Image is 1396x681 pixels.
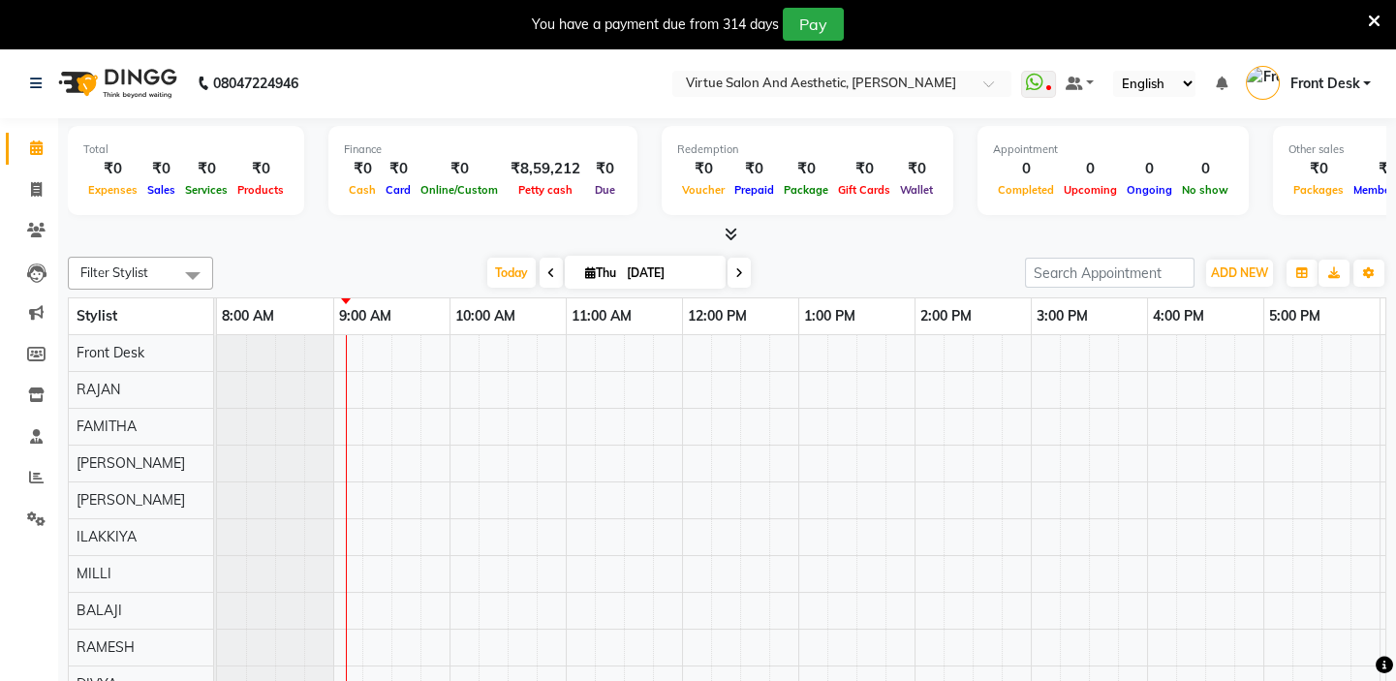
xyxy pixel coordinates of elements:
a: 12:00 PM [683,302,752,330]
span: [PERSON_NAME] [77,454,185,472]
div: ₹0 [895,158,938,180]
span: Package [779,183,833,197]
span: Gift Cards [833,183,895,197]
span: FAMITHA [77,418,137,435]
input: Search Appointment [1025,258,1194,288]
div: ₹0 [416,158,503,180]
a: 11:00 AM [567,302,636,330]
span: Today [487,258,536,288]
div: ₹0 [233,158,289,180]
span: Due [590,183,620,197]
span: ADD NEW [1211,265,1268,280]
span: Filter Stylist [80,264,148,280]
div: Finance [344,141,622,158]
div: 0 [993,158,1059,180]
span: Thu [580,265,621,280]
span: Voucher [677,183,729,197]
div: Appointment [993,141,1233,158]
span: Prepaid [729,183,779,197]
b: 08047224946 [213,56,298,110]
a: 9:00 AM [334,302,396,330]
span: Front Desk [77,344,144,361]
div: ₹0 [381,158,416,180]
span: Stylist [77,307,117,325]
div: ₹0 [588,158,622,180]
button: ADD NEW [1206,260,1273,287]
div: ₹0 [779,158,833,180]
span: Cash [344,183,381,197]
button: Pay [783,8,844,41]
span: BALAJI [77,602,122,619]
a: 3:00 PM [1032,302,1093,330]
span: Petty cash [513,183,577,197]
div: Total [83,141,289,158]
div: ₹0 [729,158,779,180]
span: RAJAN [77,381,120,398]
span: Expenses [83,183,142,197]
div: ₹0 [83,158,142,180]
a: 5:00 PM [1264,302,1325,330]
span: [PERSON_NAME] [77,491,185,509]
div: 0 [1059,158,1122,180]
span: No show [1177,183,1233,197]
div: 0 [1177,158,1233,180]
span: Sales [142,183,180,197]
div: ₹8,59,212 [503,158,588,180]
a: 2:00 PM [915,302,977,330]
span: Front Desk [1289,74,1359,94]
div: Redemption [677,141,938,158]
span: Ongoing [1122,183,1177,197]
span: Services [180,183,233,197]
div: ₹0 [833,158,895,180]
span: Card [381,183,416,197]
span: RAMESH [77,638,135,656]
span: Products [233,183,289,197]
span: Online/Custom [416,183,503,197]
div: ₹0 [142,158,180,180]
div: ₹0 [344,158,381,180]
span: Upcoming [1059,183,1122,197]
div: ₹0 [1288,158,1349,180]
span: ILAKKIYA [77,528,137,545]
span: Packages [1288,183,1349,197]
div: 0 [1122,158,1177,180]
img: logo [49,56,182,110]
a: 10:00 AM [450,302,520,330]
div: ₹0 [180,158,233,180]
div: ₹0 [677,158,729,180]
a: 1:00 PM [799,302,860,330]
input: 2025-09-04 [621,259,718,288]
a: 8:00 AM [217,302,279,330]
a: 4:00 PM [1148,302,1209,330]
span: Wallet [895,183,938,197]
span: Completed [993,183,1059,197]
span: MILLI [77,565,111,582]
div: You have a payment due from 314 days [532,15,779,35]
img: Front Desk [1246,66,1280,100]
